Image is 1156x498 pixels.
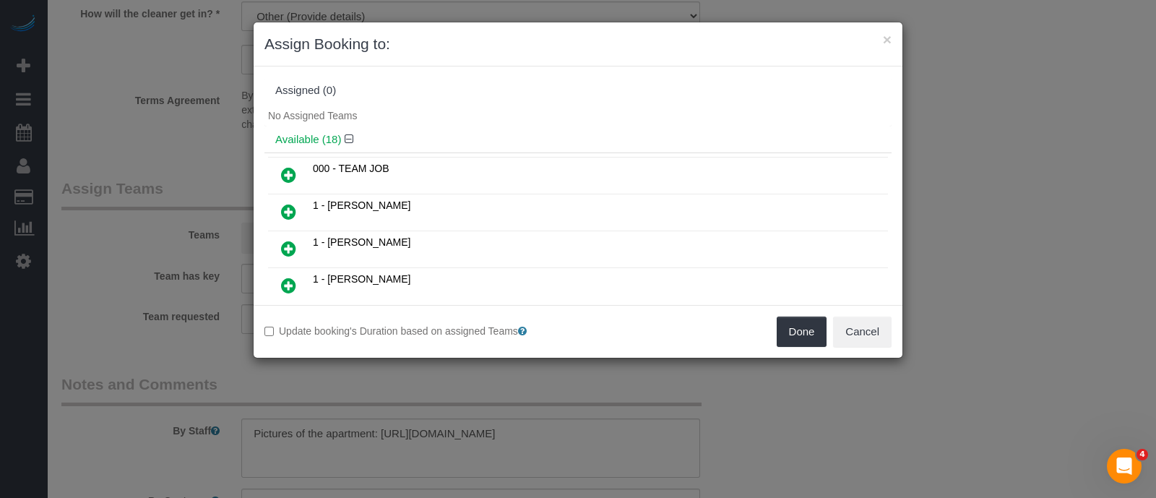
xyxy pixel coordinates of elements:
[777,317,827,347] button: Done
[883,32,892,47] button: ×
[313,199,410,211] span: 1 - [PERSON_NAME]
[1107,449,1142,484] iframe: Intercom live chat
[313,163,389,174] span: 000 - TEAM JOB
[1136,449,1148,460] span: 4
[268,110,357,121] span: No Assigned Teams
[313,236,410,248] span: 1 - [PERSON_NAME]
[313,273,410,285] span: 1 - [PERSON_NAME]
[264,324,567,338] label: Update booking's Duration based on assigned Teams
[833,317,892,347] button: Cancel
[275,85,881,97] div: Assigned (0)
[264,33,892,55] h3: Assign Booking to:
[264,327,274,336] input: Update booking's Duration based on assigned Teams
[275,134,881,146] h4: Available (18)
